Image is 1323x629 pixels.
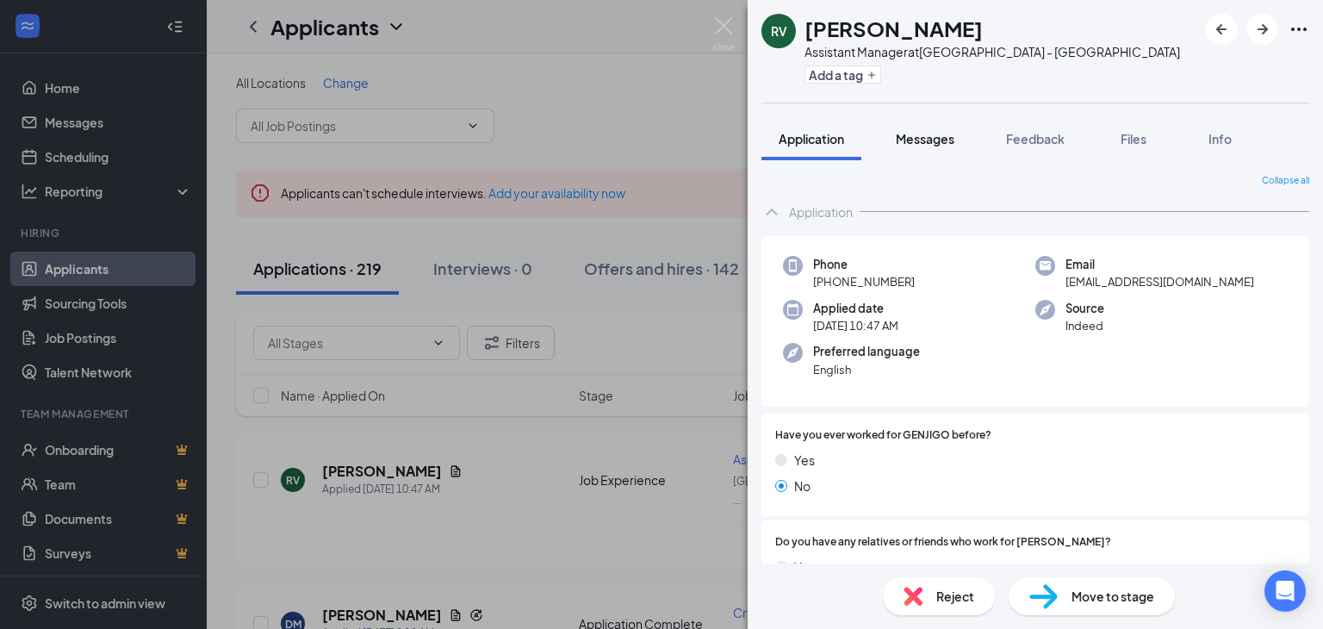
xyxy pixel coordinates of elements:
[866,70,877,80] svg: Plus
[1264,570,1306,612] div: Open Intercom Messenger
[804,65,881,84] button: PlusAdd a tag
[1208,131,1232,146] span: Info
[813,300,898,317] span: Applied date
[813,273,915,290] span: [PHONE_NUMBER]
[896,131,954,146] span: Messages
[1206,14,1237,45] button: ArrowLeftNew
[1071,587,1154,606] span: Move to stage
[813,256,915,273] span: Phone
[1121,131,1146,146] span: Files
[771,22,787,40] div: RV
[1065,273,1254,290] span: [EMAIL_ADDRESS][DOMAIN_NAME]
[779,131,844,146] span: Application
[1006,131,1065,146] span: Feedback
[1065,256,1254,273] span: Email
[804,14,983,43] h1: [PERSON_NAME]
[794,451,815,470] span: Yes
[1211,19,1232,40] svg: ArrowLeftNew
[804,43,1180,60] div: Assistant Manager at [GEOGRAPHIC_DATA] - [GEOGRAPHIC_DATA]
[813,317,898,334] span: [DATE] 10:47 AM
[813,343,920,360] span: Preferred language
[1065,317,1104,334] span: Indeed
[936,587,974,606] span: Reject
[1247,14,1278,45] button: ArrowRight
[761,202,782,222] svg: ChevronUp
[794,476,811,495] span: No
[1289,19,1309,40] svg: Ellipses
[775,534,1111,551] span: Do you have any relatives or friends who work for [PERSON_NAME]?
[789,203,853,221] div: Application
[1252,19,1273,40] svg: ArrowRight
[1262,174,1309,188] span: Collapse all
[794,557,815,576] span: Yes
[775,427,991,444] span: Have you ever worked for GENJIGO before?
[1065,300,1104,317] span: Source
[813,361,920,378] span: English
